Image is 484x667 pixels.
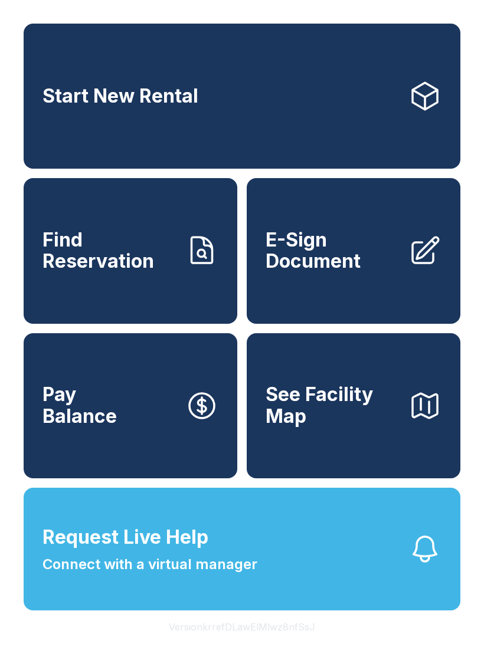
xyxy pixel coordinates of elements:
a: E-Sign Document [247,178,460,323]
span: E-Sign Document [266,229,399,272]
span: Connect with a virtual manager [42,554,257,575]
button: See Facility Map [247,333,460,478]
a: Find Reservation [24,178,237,323]
button: PayBalance [24,333,237,478]
span: Start New Rental [42,86,198,107]
span: Pay Balance [42,384,117,427]
span: Request Live Help [42,523,208,551]
span: See Facility Map [266,384,399,427]
button: Request Live HelpConnect with a virtual manager [24,488,460,610]
button: VersionkrrefDLawElMlwz8nfSsJ [159,610,325,643]
a: Start New Rental [24,24,460,169]
span: Find Reservation [42,229,176,272]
